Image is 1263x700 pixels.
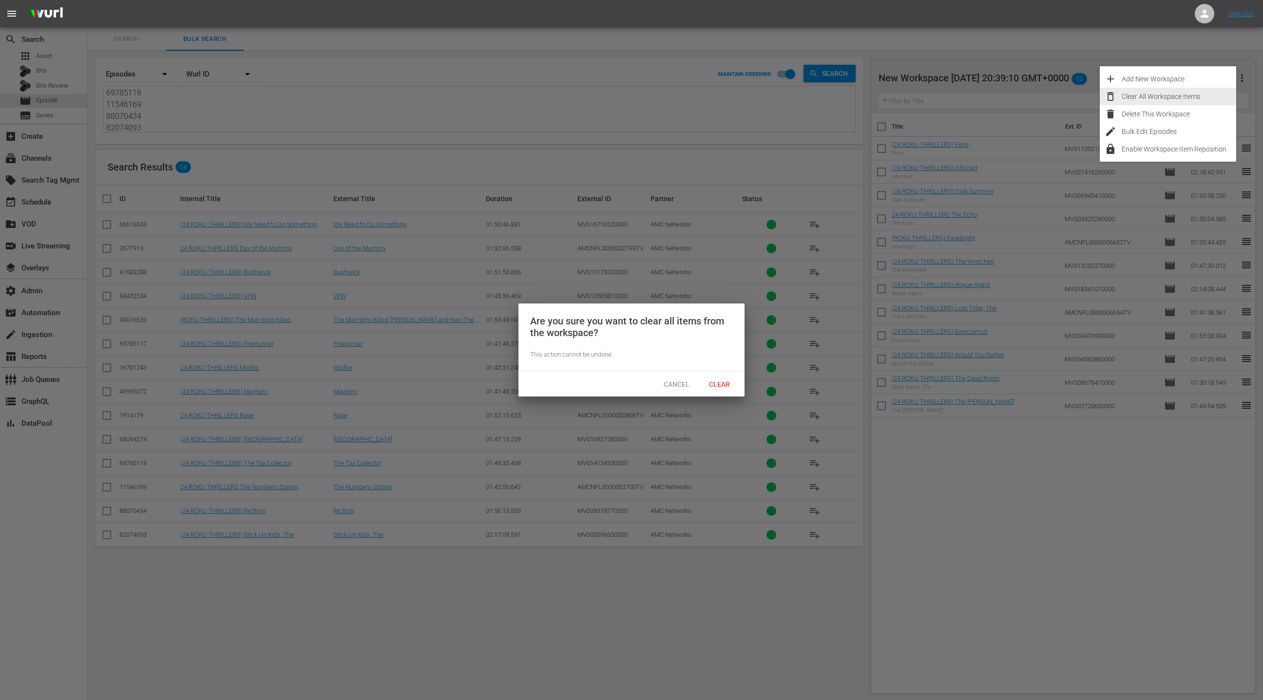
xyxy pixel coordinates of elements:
button: Cancel [655,375,698,393]
div: Bulk Edit Episodes [1122,123,1236,140]
span: edit [1105,126,1116,137]
div: Are you sure you want to clear all items from the workspace? [530,315,733,339]
div: Add New Workspace [1122,70,1236,88]
button: Clear [698,375,741,393]
span: menu [6,8,18,19]
div: Delete This Workspace [1122,105,1236,123]
span: Clear [701,380,738,388]
span: Cancel [656,380,697,388]
span: add [1105,73,1116,85]
div: This action cannot be undone. [530,350,733,359]
span: delete [1105,108,1116,120]
img: ans4CAIJ8jUAAAAAAAAAAAAAAAAAAAAAAAAgQb4GAAAAAAAAAAAAAAAAAAAAAAAAJMjXAAAAAAAAAAAAAAAAAAAAAAAAgAT5G... [23,2,70,25]
div: Enable Workspace Item Reposition [1122,140,1236,158]
a: Sign Out [1228,10,1254,18]
span: lock [1105,143,1116,155]
div: Clear All Workspace Items [1122,88,1236,105]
